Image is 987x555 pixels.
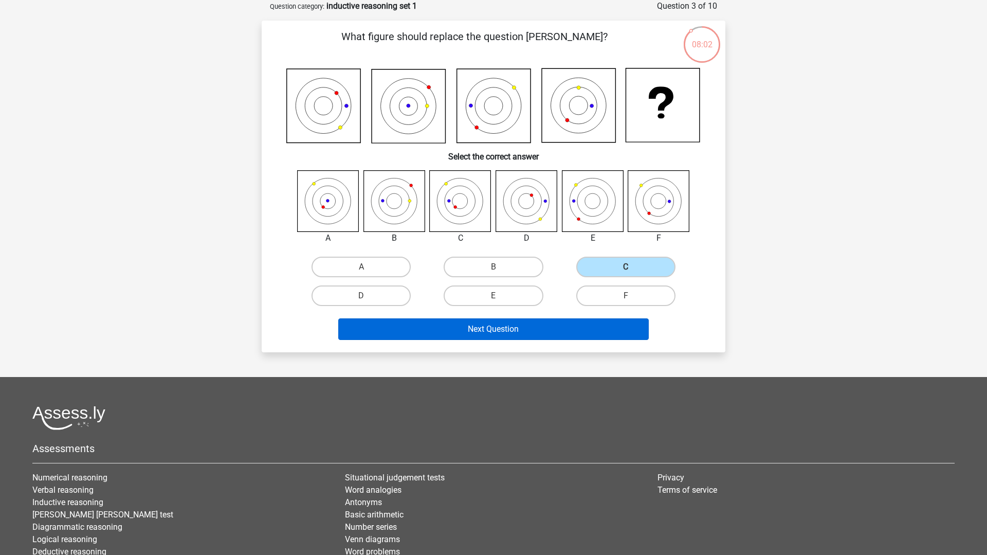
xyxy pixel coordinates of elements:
[32,442,955,455] h5: Assessments
[576,257,675,277] label: C
[683,25,721,51] div: 08:02
[345,522,397,532] a: Number series
[345,485,401,495] a: Word analogies
[657,485,717,495] a: Terms of service
[32,473,107,482] a: Numerical reasoning
[32,522,122,532] a: Diagrammatic reasoning
[422,232,499,244] div: C
[345,510,404,520] a: Basic arithmetic
[32,510,173,520] a: [PERSON_NAME] [PERSON_NAME] test
[620,232,698,244] div: F
[444,257,543,277] label: B
[312,257,411,277] label: A
[488,232,565,244] div: D
[345,497,382,507] a: Antonyms
[32,485,94,495] a: Verbal reasoning
[32,497,103,507] a: Inductive reasoning
[32,534,97,544] a: Logical reasoning
[312,285,411,306] label: D
[657,473,684,482] a: Privacy
[326,1,417,11] strong: inductive reasoning set 1
[554,232,632,244] div: E
[338,318,649,340] button: Next Question
[345,534,400,544] a: Venn diagrams
[278,144,709,162] h6: Select the correct answer
[444,285,543,306] label: E
[32,406,105,430] img: Assessly logo
[270,3,324,10] small: Question category:
[356,232,433,244] div: B
[345,473,445,482] a: Situational judgement tests
[576,285,675,306] label: F
[289,232,367,244] div: A
[278,29,670,60] p: What figure should replace the question [PERSON_NAME]?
